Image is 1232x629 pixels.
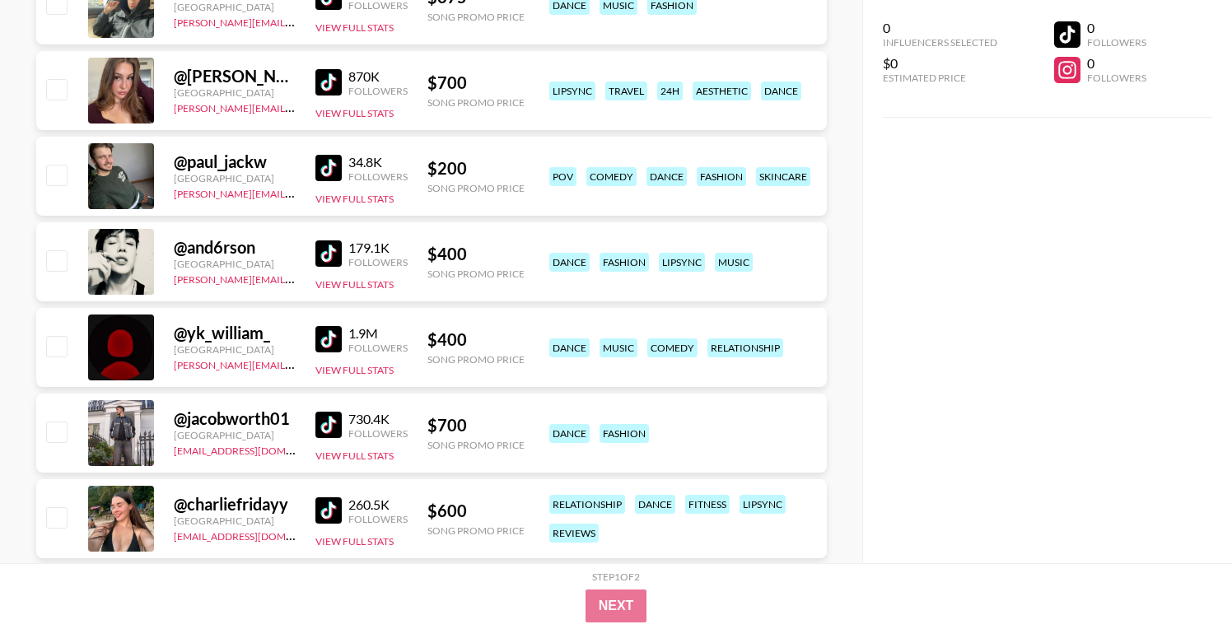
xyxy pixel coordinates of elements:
div: Followers [1087,72,1146,84]
div: 0 [883,20,997,36]
div: travel [605,82,647,100]
button: View Full Stats [315,535,394,547]
div: fashion [697,167,746,186]
div: pov [549,167,576,186]
div: Influencers Selected [883,36,997,49]
button: Next [586,589,647,622]
div: Step 1 of 2 [592,571,640,583]
div: Song Promo Price [427,268,525,280]
div: $ 600 [427,501,525,521]
div: dance [761,82,801,100]
div: dance [635,495,675,514]
a: [PERSON_NAME][EMAIL_ADDRESS][DOMAIN_NAME] [174,99,418,114]
div: aesthetic [693,82,751,100]
button: View Full Stats [315,21,394,34]
a: [PERSON_NAME][EMAIL_ADDRESS][DOMAIN_NAME] [174,184,418,200]
div: Followers [348,170,408,183]
div: lipsync [740,495,786,514]
div: @ charliefridayy [174,494,296,515]
div: dance [549,253,590,272]
button: View Full Stats [315,107,394,119]
div: fashion [600,424,649,443]
div: fitness [685,495,730,514]
iframe: Drift Widget Chat Controller [1150,547,1212,609]
div: @ paul_jackw [174,151,296,172]
div: Song Promo Price [427,524,525,537]
div: Followers [348,513,408,525]
a: [PERSON_NAME][EMAIL_ADDRESS][PERSON_NAME][PERSON_NAME][DOMAIN_NAME] [174,270,574,286]
img: TikTok [315,240,342,267]
img: TikTok [315,155,342,181]
div: $ 400 [427,329,525,350]
div: $ 700 [427,72,525,93]
div: music [715,253,753,272]
div: relationship [549,495,625,514]
div: @ [PERSON_NAME] [174,66,296,86]
div: $ 200 [427,158,525,179]
div: $ 700 [427,415,525,436]
div: lipsync [549,82,595,100]
div: 0 [1087,20,1146,36]
div: 0 [1087,55,1146,72]
img: TikTok [315,326,342,352]
div: dance [646,167,687,186]
div: @ jacobworth01 [174,408,296,429]
div: comedy [647,338,698,357]
div: fashion [600,253,649,272]
div: Followers [348,85,408,97]
div: 870K [348,68,408,85]
div: 179.1K [348,240,408,256]
div: 1.9M [348,325,408,342]
div: $ 400 [427,244,525,264]
div: Followers [1087,36,1146,49]
div: Song Promo Price [427,96,525,109]
img: TikTok [315,412,342,438]
div: [GEOGRAPHIC_DATA] [174,515,296,527]
img: TikTok [315,69,342,96]
div: lipsync [659,253,705,272]
div: reviews [549,524,599,543]
div: skincare [756,167,810,186]
a: [EMAIL_ADDRESS][DOMAIN_NAME] [174,527,339,543]
div: music [600,338,637,357]
div: Followers [348,256,408,268]
div: relationship [707,338,783,357]
div: Followers [348,427,408,440]
div: 34.8K [348,154,408,170]
div: [GEOGRAPHIC_DATA] [174,258,296,270]
div: comedy [586,167,637,186]
div: [GEOGRAPHIC_DATA] [174,1,296,13]
div: @ and6rson [174,237,296,258]
div: 730.4K [348,411,408,427]
div: Estimated Price [883,72,997,84]
div: Followers [348,342,408,354]
div: [GEOGRAPHIC_DATA] [174,343,296,356]
img: TikTok [315,497,342,524]
div: Song Promo Price [427,353,525,366]
div: dance [549,424,590,443]
button: View Full Stats [315,193,394,205]
div: Song Promo Price [427,439,525,451]
div: Song Promo Price [427,11,525,23]
div: [GEOGRAPHIC_DATA] [174,429,296,441]
div: [GEOGRAPHIC_DATA] [174,172,296,184]
button: View Full Stats [315,278,394,291]
div: @ yk_william_ [174,323,296,343]
div: Song Promo Price [427,182,525,194]
div: 24h [657,82,683,100]
a: [EMAIL_ADDRESS][DOMAIN_NAME] [174,441,339,457]
button: View Full Stats [315,450,394,462]
div: 260.5K [348,496,408,513]
a: [PERSON_NAME][EMAIL_ADDRESS][PERSON_NAME][DOMAIN_NAME] [174,356,496,371]
a: [PERSON_NAME][EMAIL_ADDRESS][DOMAIN_NAME] [174,13,418,29]
div: [GEOGRAPHIC_DATA] [174,86,296,99]
div: $0 [883,55,997,72]
button: View Full Stats [315,364,394,376]
div: dance [549,338,590,357]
